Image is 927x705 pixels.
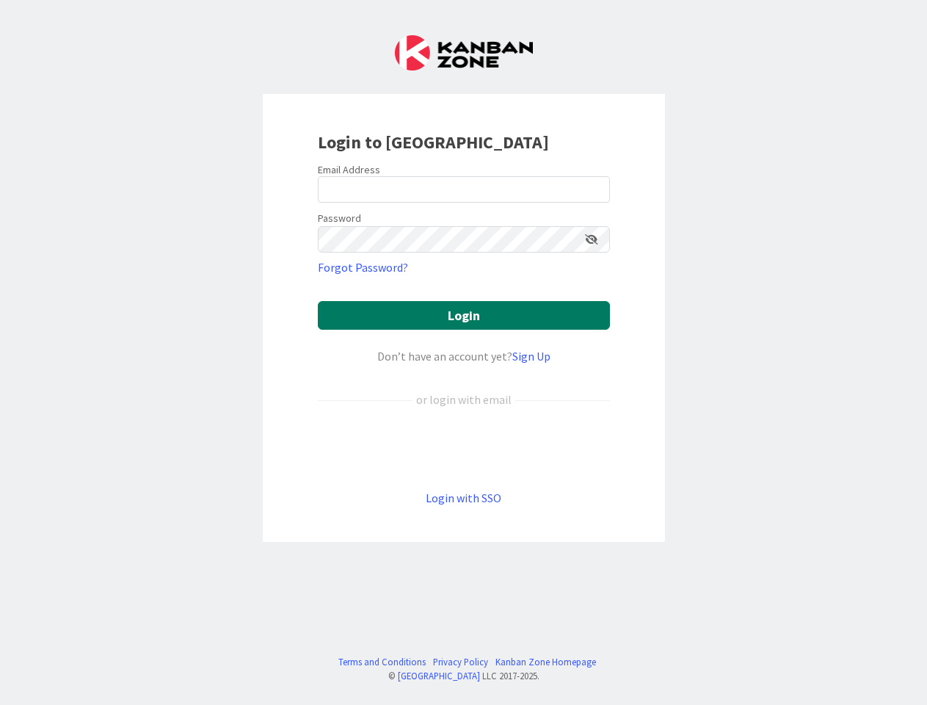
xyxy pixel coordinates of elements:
[412,391,515,408] div: or login with email
[318,211,361,226] label: Password
[331,669,596,683] div: © LLC 2017- 2025 .
[395,35,533,70] img: Kanban Zone
[495,655,596,669] a: Kanban Zone Homepage
[310,433,617,465] iframe: Knop Inloggen met Google
[318,347,610,365] div: Don’t have an account yet?
[338,655,426,669] a: Terms and Conditions
[318,301,610,330] button: Login
[426,491,501,505] a: Login with SSO
[398,670,480,681] a: [GEOGRAPHIC_DATA]
[512,349,550,364] a: Sign Up
[318,258,408,276] a: Forgot Password?
[318,163,380,176] label: Email Address
[318,131,549,153] b: Login to [GEOGRAPHIC_DATA]
[433,655,488,669] a: Privacy Policy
